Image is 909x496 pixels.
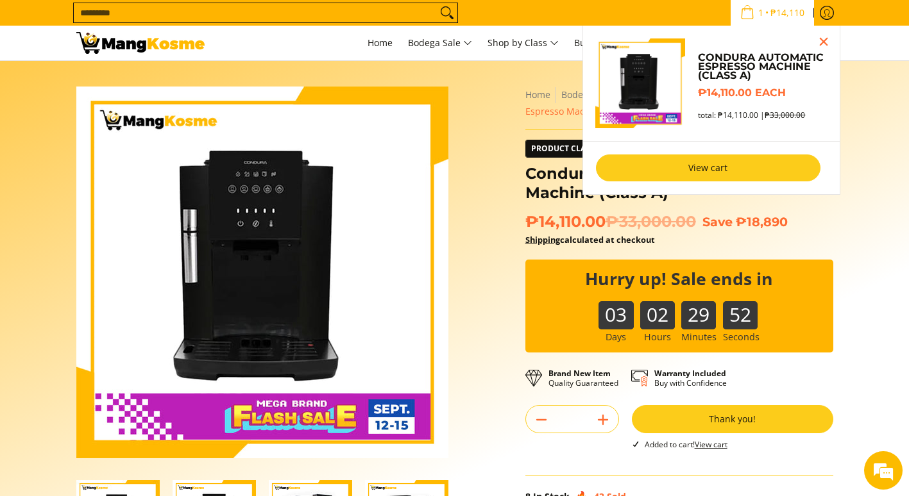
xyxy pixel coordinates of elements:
button: Search [437,3,457,22]
a: Condura Automatic Espresso Machine (Class A) [698,53,826,80]
span: Shop by Class [488,35,559,51]
a: Shipping [525,234,560,245]
span: ₱18,890 [736,214,788,229]
b: 03 [599,301,633,316]
b: 02 [640,301,675,316]
del: ₱33,000.00 [606,212,696,231]
span: • [736,6,808,20]
img: Condura Automatic Espresso Machine - Pamasko Sale l Mang Kosme [76,32,205,54]
a: View cart [695,439,727,450]
button: Subtract [526,409,557,430]
img: Default Title Condura Automatic Espresso Machine (Class A) [596,38,686,128]
button: Close pop up [814,32,833,51]
span: Bodega Sale [408,35,472,51]
nav: Main Menu [217,26,833,60]
span: We're online! [74,161,177,291]
span: Home [368,37,393,49]
span: Condura Automatic Espresso Machine (Class A) [525,88,795,117]
a: Home [361,26,399,60]
nav: Breadcrumbs [525,87,833,120]
a: Bodega Sale [402,26,479,60]
h6: ₱14,110.00 each [698,87,826,99]
b: 52 [723,301,758,316]
a: Bodega Sale [561,88,614,101]
h1: Condura Automatic Espresso Machine (Class A) [525,164,833,203]
button: Thank you! [632,405,833,433]
a: Bulk Center [568,26,631,60]
a: Product Class Class A [525,140,658,158]
span: ₱14,110 [769,8,806,17]
ul: Sub Menu [582,26,840,195]
a: Home [525,88,550,101]
a: Shop by Class [481,26,565,60]
strong: calculated at checkout [525,234,655,245]
span: total: ₱14,110.00 | [698,110,805,120]
span: Bulk Center [574,37,624,49]
div: Chat with us now [67,72,216,88]
span: 1 [756,8,765,17]
a: View cart [596,154,820,181]
strong: Brand New Item [548,368,611,379]
button: Add [588,409,618,430]
strong: Warranty Included [654,368,726,379]
p: Buy with Confidence [654,368,727,388]
span: Save [702,214,733,229]
div: Minimize live chat window [210,6,241,37]
p: Quality Guaranteed [548,368,618,388]
s: ₱33,000.00 [765,110,805,120]
span: Added to cart! [645,439,727,450]
b: 29 [681,301,716,316]
img: Condura Automatic Espresso Machine (Class A) [76,87,448,458]
textarea: Type your message and hit 'Enter' [6,350,244,395]
span: ₱14,110.00 [525,212,696,231]
span: Product Class [526,140,600,157]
